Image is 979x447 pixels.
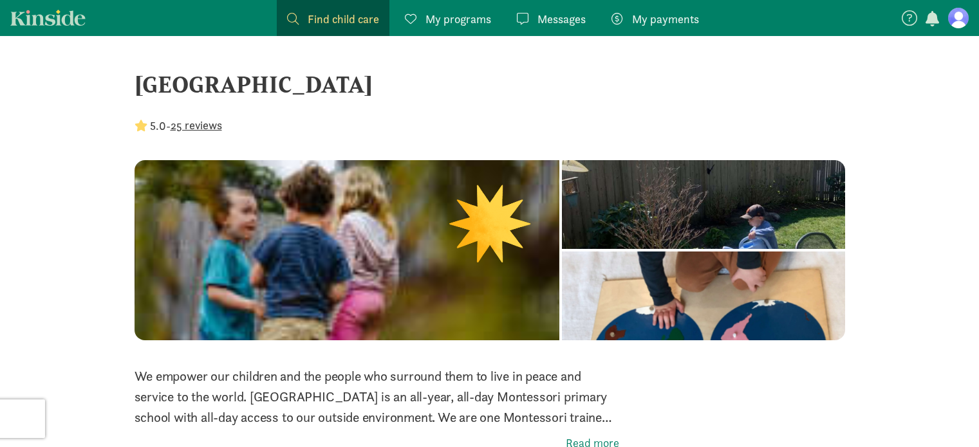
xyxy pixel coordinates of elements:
div: [GEOGRAPHIC_DATA] [135,67,845,102]
span: My payments [632,10,699,28]
p: We empower our children and the people who surround them to live in peace and service to the worl... [135,366,619,428]
span: Find child care [308,10,379,28]
div: - [135,117,222,134]
span: Messages [537,10,586,28]
strong: 5.0 [150,118,166,133]
a: Kinside [10,10,86,26]
span: My programs [425,10,491,28]
button: 25 reviews [171,116,222,134]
